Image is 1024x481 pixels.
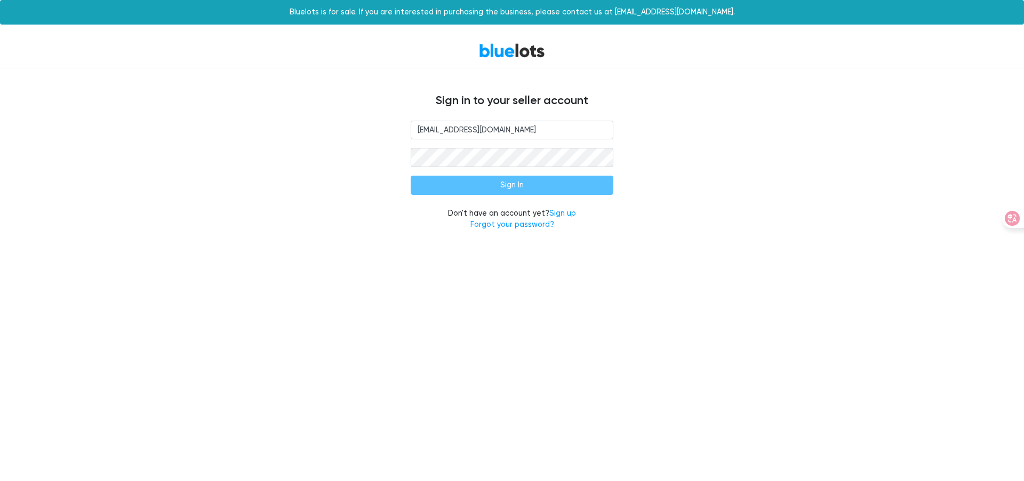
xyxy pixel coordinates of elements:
a: Forgot your password? [470,220,554,229]
input: Email [411,121,613,140]
div: Don't have an account yet? [411,208,613,231]
h4: Sign in to your seller account [192,94,832,108]
input: Sign In [411,176,613,195]
a: BlueLots [479,43,545,58]
a: Sign up [549,209,576,218]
